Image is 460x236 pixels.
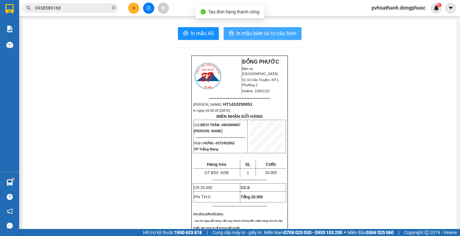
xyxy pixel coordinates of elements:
span: Nhận: [194,141,235,145]
span: [PERSON_NAME]: [193,103,252,106]
span: In mẫu A5 [191,29,214,37]
span: plus [132,6,136,10]
span: In ngày: [2,46,39,50]
span: Tổng: [241,195,263,199]
span: 0372452852 [216,141,235,145]
span: aim [161,6,165,10]
span: 16:15:59 [DATE] [14,46,39,50]
span: BÍCH TRÂM - [200,123,241,127]
span: HT1410250051 [223,102,252,107]
span: 1 [247,171,249,175]
sup: 1 [437,3,441,7]
p: ------------------------------------------- [193,203,286,209]
span: question-circle [7,194,13,200]
span: [PERSON_NAME] [194,129,222,133]
span: 20.000 [251,195,263,199]
strong: ĐỒNG PHƯỚC [50,4,88,9]
strong: BIÊN NHẬN GỬI HÀNG [216,114,263,119]
span: GT BSX - [204,171,229,175]
sup: 1 [12,178,14,180]
span: check-circle [201,9,206,14]
img: warehouse-icon [6,42,13,48]
span: file-add [146,6,151,10]
span: message [7,223,13,229]
span: -------------------------------------------- [195,135,245,139]
strong: ĐỒNG PHƯỚC [242,59,279,65]
span: Cước [266,162,276,167]
span: | [398,229,399,236]
span: HƯNG - [203,141,234,145]
span: Bến xe [GEOGRAPHIC_DATA] [50,10,86,18]
strong: 0369 525 060 [366,230,394,235]
img: solution-icon [6,26,13,32]
span: ----------------------------------------- [209,95,270,101]
span: search [27,6,31,10]
span: ----------------------------------------- [17,34,78,40]
span: Cung cấp máy in - giấy in: [212,229,262,236]
span: pvhoathanh.dongphuoc [366,4,431,12]
span: 16:50:30 [DATE] [205,109,230,112]
span: SL [245,162,250,167]
span: Quy định nhận/gửi hàng: [193,212,224,215]
img: logo-vxr [5,4,14,14]
span: Miền Nam [264,229,342,236]
strong: CC: [241,186,249,190]
span: 0 [248,186,250,190]
span: 20.000 [265,171,277,175]
input: Tìm tên, số ĐT hoặc mã đơn [35,4,111,11]
strong: 0708 023 035 - 0935 103 250 [284,230,342,235]
span: Miền Bắc [348,229,394,236]
span: close-circle [112,5,116,11]
button: printerIn mẫu biên lai tự cấu hình [224,27,302,40]
span: | [207,229,208,236]
img: logo [2,4,31,32]
span: Tạo đơn hàng thành công [208,9,259,14]
span: 1 [438,3,440,7]
span: 0 [208,195,211,199]
span: 0963009857 [222,123,241,127]
span: close-circle [112,6,116,10]
span: ⚪️ [344,231,346,234]
img: warehouse-icon [6,179,13,186]
span: Hàng hóa [207,162,226,167]
span: Hỗ trợ kỹ thuật: [143,229,202,236]
span: 01 Võ Văn Truyện, KP.1, Phường 2 [242,78,280,87]
p: ------------------------------------------- [193,177,286,182]
span: Hotline: 19001152 [50,28,78,32]
span: In ngày: [193,109,230,112]
span: 01 Võ Văn Truyện, KP.1, Phường 2 [50,19,88,27]
span: 20.000 [200,186,212,190]
span: Phí TH: [194,194,211,199]
span: printer [229,31,234,37]
button: aim [158,3,169,14]
span: CR: [194,186,212,190]
span: notification [7,208,13,214]
span: caret-down [448,5,454,11]
span: [PERSON_NAME]: [2,41,61,45]
span: Hotline: 19001152 [242,89,270,93]
span: printer [183,31,188,37]
span: VP Trảng Bàng [194,147,218,151]
span: copyright [425,230,429,235]
span: KDB [221,171,229,175]
button: printerIn mẫu A5 [178,27,219,40]
button: caret-down [445,3,456,14]
img: icon-new-feature [433,5,439,11]
button: file-add [143,3,154,14]
span: Gửi: [194,123,241,127]
span: - Sau 03 ngày gửi hàng, nếu quý khách không đến nhận hàng hóa thì mọi khiếu nại công ty sẽ không ... [193,219,283,229]
span: In mẫu biên lai tự cấu hình [236,29,296,37]
img: logo [194,62,222,90]
strong: 1900 633 818 [174,230,202,235]
button: plus [128,3,139,14]
span: Bến xe [GEOGRAPHIC_DATA] [242,67,278,76]
span: HT1410250047 [32,41,61,45]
